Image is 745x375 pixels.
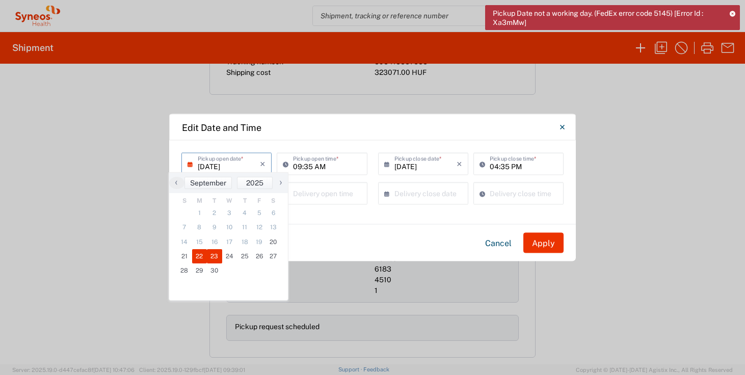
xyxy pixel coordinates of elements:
[192,263,207,278] span: 29
[169,176,184,189] span: ‹
[222,196,237,206] th: weekday
[192,206,207,220] span: 1
[237,249,252,263] span: 25
[190,179,226,187] span: September
[252,220,267,234] span: 12
[552,117,572,138] button: Close
[273,177,288,189] button: ›
[252,249,267,263] span: 26
[184,177,232,189] button: September
[177,235,192,249] span: 14
[266,235,280,249] span: 20
[207,206,222,220] span: 2
[177,249,192,263] span: 21
[523,233,564,253] button: Apply
[266,196,280,206] th: weekday
[177,263,192,278] span: 28
[266,249,280,263] span: 27
[246,179,263,187] span: 2025
[252,206,267,220] span: 5
[207,263,222,278] span: 30
[273,176,288,189] span: ›
[182,120,261,134] h4: Edit Date and Time
[266,220,280,234] span: 13
[192,196,207,206] th: weekday
[266,206,280,220] span: 6
[207,196,222,206] th: weekday
[237,196,252,206] th: weekday
[222,206,237,220] span: 3
[477,233,520,253] button: Cancel
[260,156,265,172] i: ×
[237,177,273,189] button: 2025
[169,177,288,189] bs-datepicker-navigation-view: ​ ​ ​
[207,249,222,263] span: 23
[252,235,267,249] span: 19
[237,206,252,220] span: 4
[252,196,267,206] th: weekday
[177,220,192,234] span: 7
[207,235,222,249] span: 16
[237,235,252,249] span: 18
[169,177,184,189] button: ‹
[192,235,207,249] span: 15
[457,156,462,172] i: ×
[222,249,237,263] span: 24
[222,235,237,249] span: 17
[493,9,722,27] span: Pickup Date not a working day. (FedEx error code 5145) [Error Id : Xa3mMw]
[169,172,288,301] bs-datepicker-container: calendar
[222,220,237,234] span: 10
[177,196,192,206] th: weekday
[237,220,252,234] span: 11
[192,220,207,234] span: 8
[192,249,207,263] span: 22
[207,220,222,234] span: 9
